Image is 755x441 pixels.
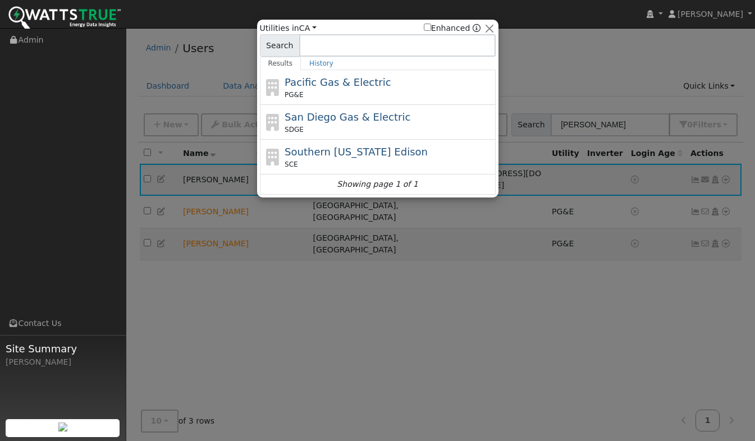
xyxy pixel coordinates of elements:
[285,159,298,169] span: SCE
[424,24,431,31] input: Enhanced
[285,90,303,100] span: PG&E
[285,111,410,123] span: San Diego Gas & Electric
[285,146,428,158] span: Southern [US_STATE] Edison
[678,10,743,19] span: [PERSON_NAME]
[337,178,418,190] i: Showing page 1 of 1
[424,22,470,34] label: Enhanced
[58,422,67,431] img: retrieve
[473,24,481,33] a: Enhanced Providers
[260,22,317,34] span: Utilities in
[285,125,304,135] span: SDGE
[424,22,481,34] span: Show enhanced providers
[8,6,121,31] img: WattsTrue
[285,76,391,88] span: Pacific Gas & Electric
[260,57,301,70] a: Results
[6,341,120,356] span: Site Summary
[260,34,300,57] span: Search
[6,356,120,368] div: [PERSON_NAME]
[299,24,317,33] a: CA
[301,57,342,70] a: History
